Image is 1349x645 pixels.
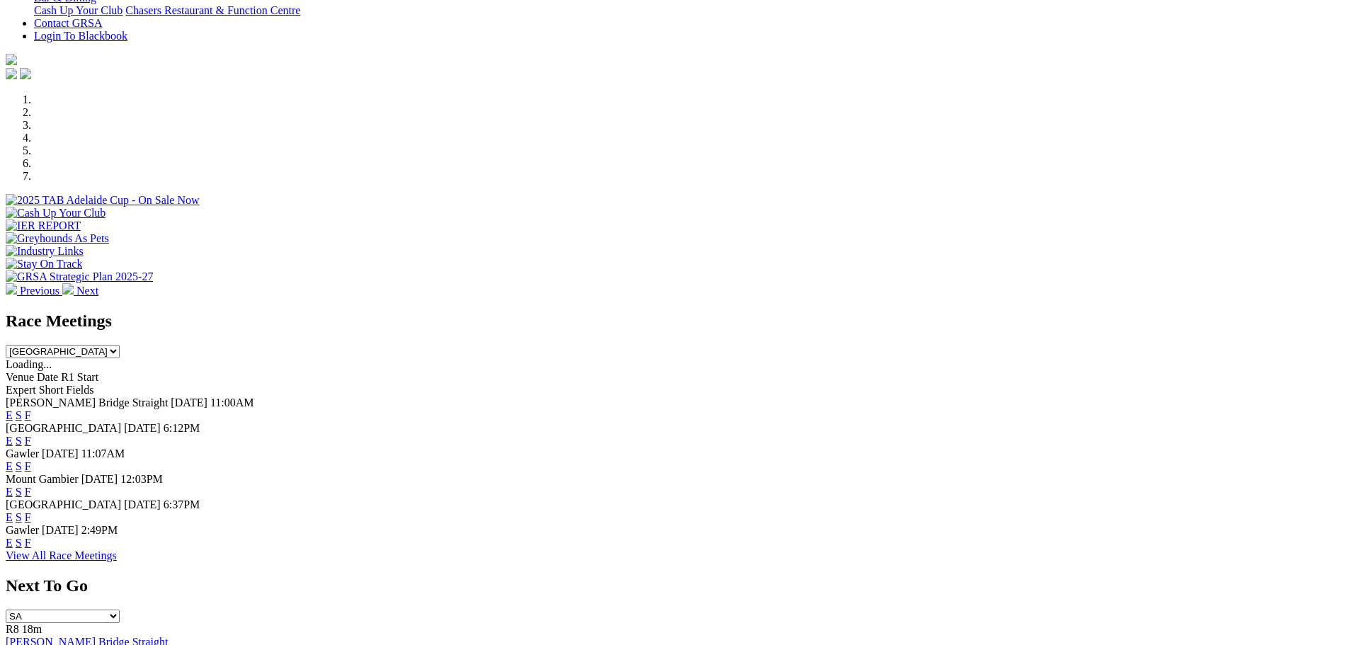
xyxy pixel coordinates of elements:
[6,409,13,421] a: E
[164,498,200,510] span: 6:37PM
[81,473,118,485] span: [DATE]
[6,54,17,65] img: logo-grsa-white.png
[42,524,79,536] span: [DATE]
[171,396,207,409] span: [DATE]
[25,537,31,549] a: F
[210,396,254,409] span: 11:00AM
[6,384,36,396] span: Expert
[6,576,1343,595] h2: Next To Go
[6,396,168,409] span: [PERSON_NAME] Bridge Straight
[124,422,161,434] span: [DATE]
[37,371,58,383] span: Date
[25,511,31,523] a: F
[6,232,109,245] img: Greyhounds As Pets
[164,422,200,434] span: 6:12PM
[76,285,98,297] span: Next
[61,371,98,383] span: R1 Start
[81,447,125,460] span: 11:07AM
[6,270,153,283] img: GRSA Strategic Plan 2025-27
[6,285,62,297] a: Previous
[6,207,106,219] img: Cash Up Your Club
[120,473,163,485] span: 12:03PM
[6,473,79,485] span: Mount Gambier
[22,623,42,635] span: 18m
[62,285,98,297] a: Next
[6,460,13,472] a: E
[16,409,22,421] a: S
[42,447,79,460] span: [DATE]
[125,4,300,16] a: Chasers Restaurant & Function Centre
[6,537,13,549] a: E
[6,435,13,447] a: E
[6,219,81,232] img: IER REPORT
[16,537,22,549] a: S
[16,511,22,523] a: S
[124,498,161,510] span: [DATE]
[81,524,118,536] span: 2:49PM
[6,447,39,460] span: Gawler
[34,4,1343,17] div: Bar & Dining
[6,486,13,498] a: E
[6,245,84,258] img: Industry Links
[25,435,31,447] a: F
[6,258,82,270] img: Stay On Track
[25,486,31,498] a: F
[6,524,39,536] span: Gawler
[6,371,34,383] span: Venue
[16,460,22,472] a: S
[6,68,17,79] img: facebook.svg
[34,30,127,42] a: Login To Blackbook
[6,422,121,434] span: [GEOGRAPHIC_DATA]
[16,435,22,447] a: S
[6,312,1343,331] h2: Race Meetings
[20,68,31,79] img: twitter.svg
[6,283,17,295] img: chevron-left-pager-white.svg
[6,498,121,510] span: [GEOGRAPHIC_DATA]
[6,511,13,523] a: E
[25,460,31,472] a: F
[66,384,93,396] span: Fields
[34,4,123,16] a: Cash Up Your Club
[39,384,64,396] span: Short
[6,623,19,635] span: R8
[25,409,31,421] a: F
[62,283,74,295] img: chevron-right-pager-white.svg
[20,285,59,297] span: Previous
[6,358,52,370] span: Loading...
[16,486,22,498] a: S
[6,194,200,207] img: 2025 TAB Adelaide Cup - On Sale Now
[34,17,102,29] a: Contact GRSA
[6,549,117,561] a: View All Race Meetings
